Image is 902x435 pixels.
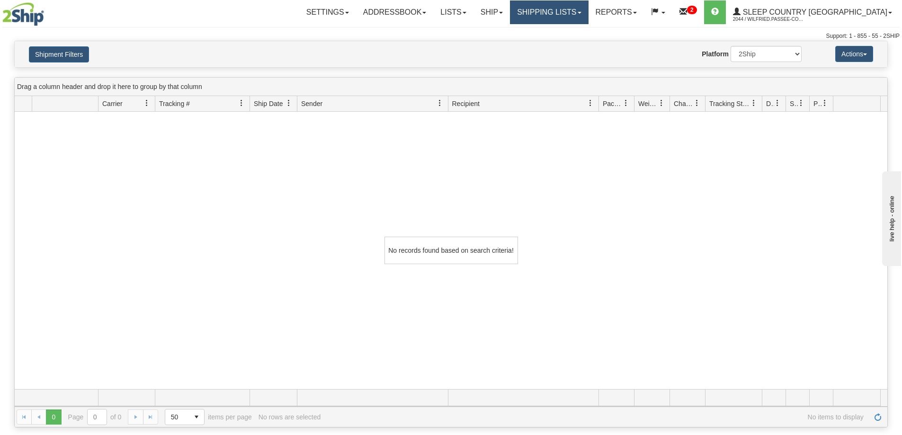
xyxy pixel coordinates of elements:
[281,95,297,111] a: Ship Date filter column settings
[726,0,899,24] a: Sleep Country [GEOGRAPHIC_DATA] 2044 / Wilfried.Passee-Coutrin
[653,95,670,111] a: Weight filter column settings
[356,0,434,24] a: Addressbook
[254,99,283,108] span: Ship Date
[165,409,205,425] span: Page sizes drop down
[473,0,510,24] a: Ship
[301,99,322,108] span: Sender
[384,237,518,264] div: No records found based on search criteria!
[299,0,356,24] a: Settings
[741,8,887,16] span: Sleep Country [GEOGRAPHIC_DATA]
[165,409,252,425] span: items per page
[68,409,122,425] span: Page of 0
[582,95,598,111] a: Recipient filter column settings
[733,15,804,24] span: 2044 / Wilfried.Passee-Coutrin
[687,6,697,14] sup: 2
[790,99,798,108] span: Shipment Issues
[159,99,190,108] span: Tracking #
[689,95,705,111] a: Charge filter column settings
[603,99,623,108] span: Packages
[432,95,448,111] a: Sender filter column settings
[29,46,89,62] button: Shipment Filters
[769,95,786,111] a: Delivery Status filter column settings
[766,99,774,108] span: Delivery Status
[15,78,887,96] div: grid grouping header
[709,99,750,108] span: Tracking Status
[870,409,885,425] a: Refresh
[233,95,250,111] a: Tracking # filter column settings
[327,413,864,421] span: No items to display
[139,95,155,111] a: Carrier filter column settings
[2,32,900,40] div: Support: 1 - 855 - 55 - 2SHIP
[880,169,901,266] iframe: chat widget
[835,46,873,62] button: Actions
[674,99,694,108] span: Charge
[433,0,473,24] a: Lists
[7,8,88,15] div: live help - online
[672,0,704,24] a: 2
[817,95,833,111] a: Pickup Status filter column settings
[259,413,321,421] div: No rows are selected
[793,95,809,111] a: Shipment Issues filter column settings
[638,99,658,108] span: Weight
[702,49,729,59] label: Platform
[452,99,480,108] span: Recipient
[589,0,644,24] a: Reports
[813,99,822,108] span: Pickup Status
[618,95,634,111] a: Packages filter column settings
[746,95,762,111] a: Tracking Status filter column settings
[510,0,588,24] a: Shipping lists
[2,2,44,26] img: logo2044.jpg
[46,409,61,425] span: Page 0
[189,409,204,425] span: select
[171,412,183,422] span: 50
[102,99,123,108] span: Carrier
